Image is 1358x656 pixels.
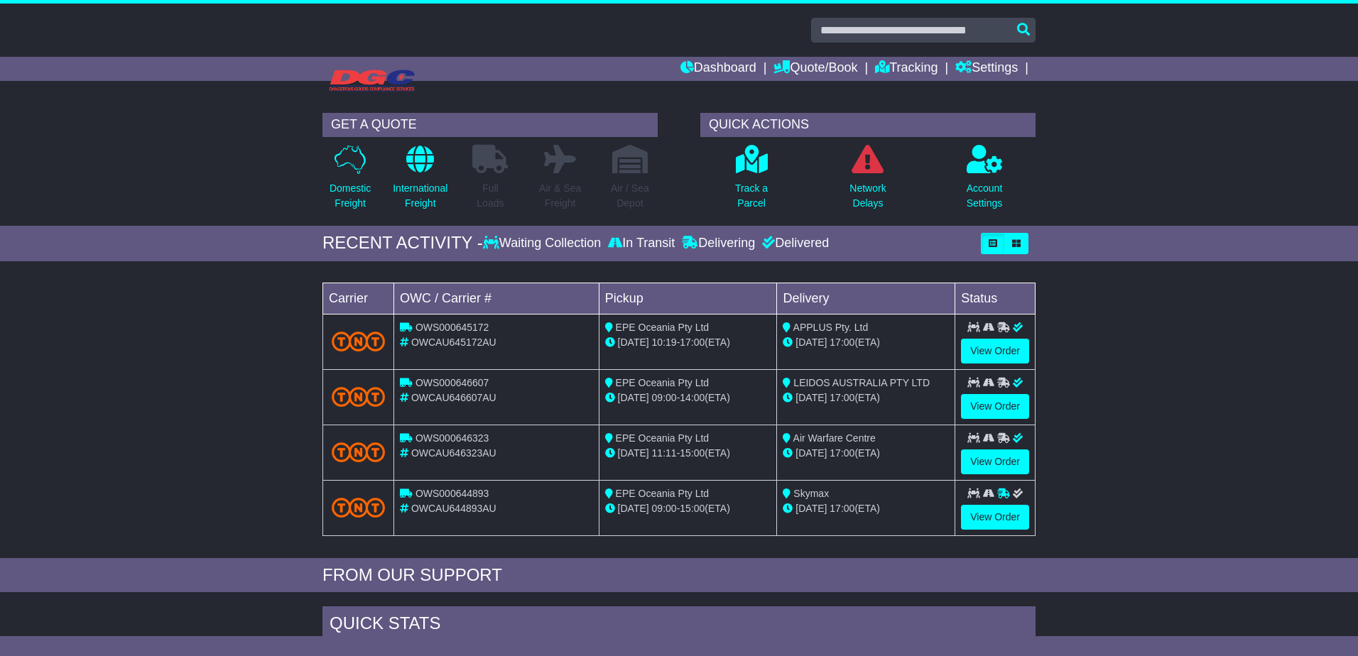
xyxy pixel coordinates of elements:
[618,337,649,348] span: [DATE]
[652,503,677,514] span: 09:00
[329,144,371,219] a: DomesticFreight
[322,113,658,137] div: GET A QUOTE
[793,377,930,388] span: LEIDOS AUSTRALIA PTY LTD
[415,432,489,444] span: OWS000646323
[616,377,710,388] span: EPE Oceania Pty Ltd
[652,447,677,459] span: 11:11
[618,503,649,514] span: [DATE]
[605,390,771,405] div: - (ETA)
[322,565,1036,586] div: FROM OUR SUPPORT
[611,181,649,211] p: Air / Sea Depot
[680,503,705,514] span: 15:00
[332,442,385,461] img: TNT_Domestic.png
[830,447,854,459] span: 17:00
[411,392,496,403] span: OWCAU646607AU
[599,283,777,314] td: Pickup
[323,283,394,314] td: Carrier
[735,181,768,211] p: Track a Parcel
[783,335,949,350] div: (ETA)
[783,446,949,461] div: (ETA)
[411,337,496,348] span: OWCAU645172AU
[795,392,827,403] span: [DATE]
[604,236,678,251] div: In Transit
[332,387,385,406] img: TNT_Domestic.png
[332,498,385,517] img: TNT_Domestic.png
[795,503,827,514] span: [DATE]
[680,447,705,459] span: 15:00
[773,57,857,81] a: Quote/Book
[849,181,886,211] p: Network Delays
[616,322,710,333] span: EPE Oceania Pty Ltd
[330,181,371,211] p: Domestic Freight
[415,322,489,333] span: OWS000645172
[793,432,876,444] span: Air Warfare Centre
[961,505,1029,530] a: View Order
[652,392,677,403] span: 09:00
[795,447,827,459] span: [DATE]
[783,501,949,516] div: (ETA)
[415,377,489,388] span: OWS000646607
[322,233,483,253] div: RECENT ACTIVITY -
[472,181,508,211] p: Full Loads
[605,446,771,461] div: - (ETA)
[678,236,759,251] div: Delivering
[955,57,1018,81] a: Settings
[394,283,599,314] td: OWC / Carrier #
[734,144,768,219] a: Track aParcel
[392,144,448,219] a: InternationalFreight
[652,337,677,348] span: 10:19
[759,236,829,251] div: Delivered
[793,322,869,333] span: APPLUS Pty. Ltd
[616,488,710,499] span: EPE Oceania Pty Ltd
[322,606,1036,645] div: Quick Stats
[966,144,1004,219] a: AccountSettings
[411,447,496,459] span: OWCAU646323AU
[332,332,385,351] img: TNT_Domestic.png
[793,488,829,499] span: Skymax
[605,335,771,350] div: - (ETA)
[605,501,771,516] div: - (ETA)
[875,57,938,81] a: Tracking
[483,236,604,251] div: Waiting Collection
[680,392,705,403] span: 14:00
[961,394,1029,419] a: View Order
[618,447,649,459] span: [DATE]
[539,181,581,211] p: Air & Sea Freight
[616,432,710,444] span: EPE Oceania Pty Ltd
[961,449,1029,474] a: View Order
[700,113,1036,137] div: QUICK ACTIONS
[830,337,854,348] span: 17:00
[415,488,489,499] span: OWS000644893
[967,181,1003,211] p: Account Settings
[680,57,756,81] a: Dashboard
[411,503,496,514] span: OWCAU644893AU
[795,337,827,348] span: [DATE]
[830,503,854,514] span: 17:00
[955,283,1036,314] td: Status
[961,339,1029,363] a: View Order
[393,181,447,211] p: International Freight
[680,337,705,348] span: 17:00
[783,390,949,405] div: (ETA)
[777,283,955,314] td: Delivery
[849,144,886,219] a: NetworkDelays
[618,392,649,403] span: [DATE]
[830,392,854,403] span: 17:00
